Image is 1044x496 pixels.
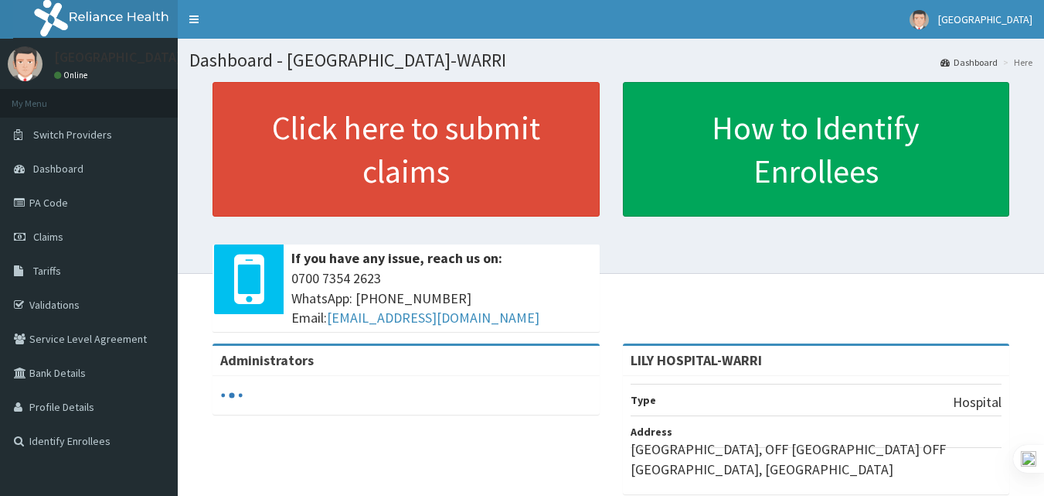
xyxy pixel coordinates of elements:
[33,162,83,176] span: Dashboard
[910,10,929,29] img: User Image
[327,309,539,327] a: [EMAIL_ADDRESS][DOMAIN_NAME]
[220,351,314,369] b: Administrators
[33,128,112,142] span: Switch Providers
[291,269,592,328] span: 0700 7354 2623 WhatsApp: [PHONE_NUMBER] Email:
[291,249,502,267] b: If you have any issue, reach us on:
[33,264,61,278] span: Tariffs
[631,351,762,369] strong: LILY HOSPITAL-WARRI
[220,384,243,407] svg: audio-loading
[189,50,1032,70] h1: Dashboard - [GEOGRAPHIC_DATA]-WARRI
[953,392,1001,412] p: Hospital
[631,440,1002,479] p: [GEOGRAPHIC_DATA], OFF [GEOGRAPHIC_DATA] OFF [GEOGRAPHIC_DATA], [GEOGRAPHIC_DATA]
[631,393,656,407] b: Type
[54,50,182,64] p: [GEOGRAPHIC_DATA]
[940,56,998,69] a: Dashboard
[623,82,1010,217] a: How to Identify Enrollees
[213,82,600,217] a: Click here to submit claims
[999,56,1032,69] li: Here
[54,70,91,80] a: Online
[33,230,63,244] span: Claims
[631,425,672,439] b: Address
[938,12,1032,26] span: [GEOGRAPHIC_DATA]
[8,46,43,81] img: User Image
